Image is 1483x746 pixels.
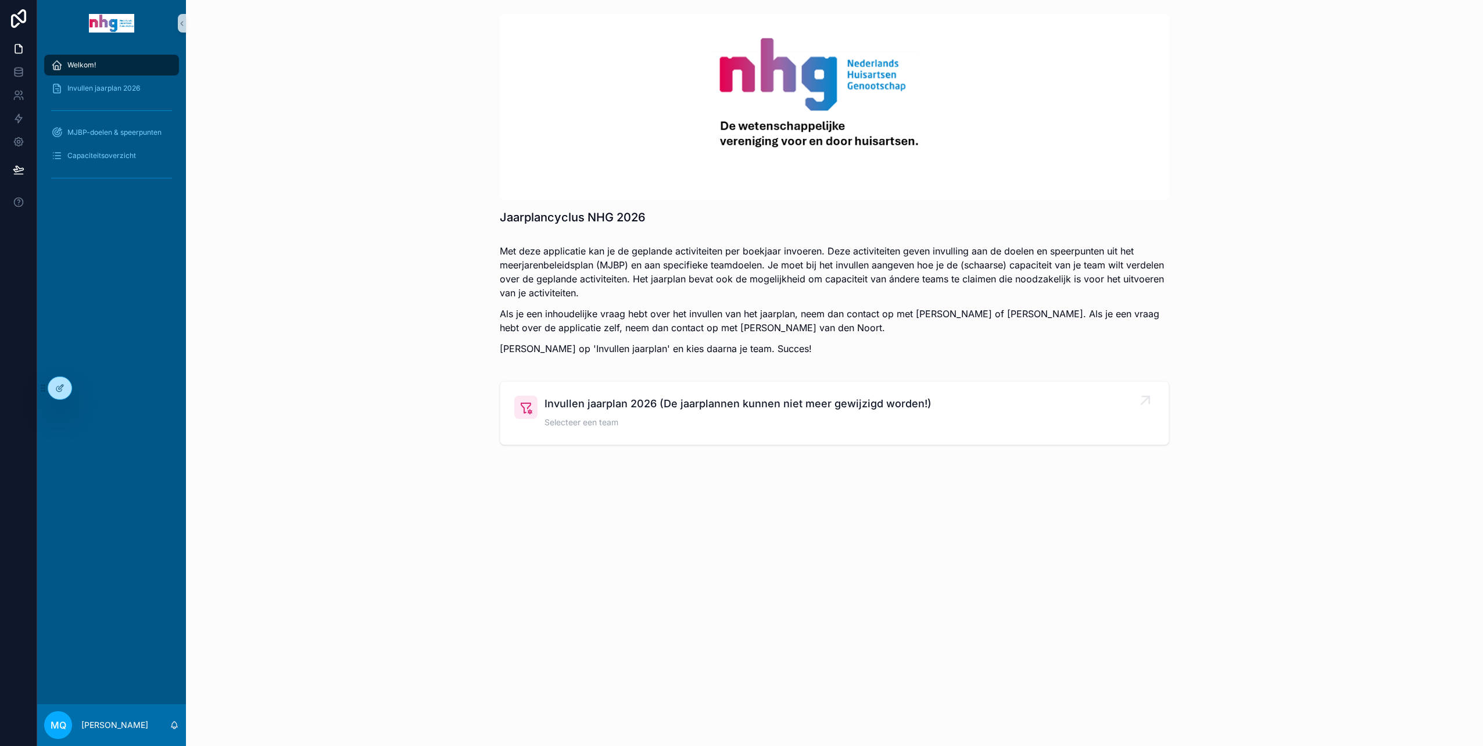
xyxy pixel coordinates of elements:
p: [PERSON_NAME] op 'Invullen jaarplan' en kies daarna je team. Succes! [500,342,1169,356]
a: Welkom! [44,55,179,76]
a: Capaciteitsoverzicht [44,145,179,166]
span: MQ [51,718,66,732]
a: Invullen jaarplan 2026 (De jaarplannen kunnen niet meer gewijzigd worden!)Selecteer een team [500,382,1169,444]
span: Welkom! [67,60,96,70]
p: Met deze applicatie kan je de geplande activiteiten per boekjaar invoeren. Deze activiteiten geve... [500,244,1169,300]
span: Capaciteitsoverzicht [67,151,136,160]
img: App logo [89,14,134,33]
div: scrollable content [37,46,186,202]
h1: Jaarplancyclus NHG 2026 [500,209,646,225]
a: Invullen jaarplan 2026 [44,78,179,99]
span: MJBP-doelen & speerpunten [67,128,162,137]
span: Selecteer een team [545,417,932,428]
span: Invullen jaarplan 2026 (De jaarplannen kunnen niet meer gewijzigd worden!) [545,396,932,412]
span: Invullen jaarplan 2026 [67,84,140,93]
p: [PERSON_NAME] [81,719,148,731]
a: MJBP-doelen & speerpunten [44,122,179,143]
p: Als je een inhoudelijke vraag hebt over het invullen van het jaarplan, neem dan contact op met [P... [500,307,1169,335]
